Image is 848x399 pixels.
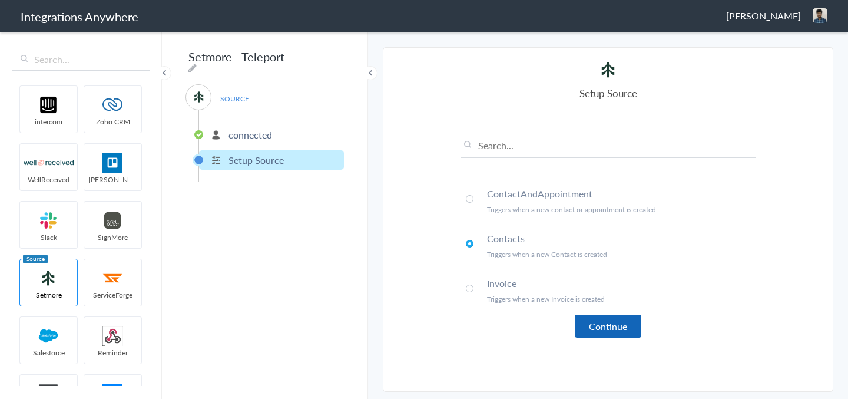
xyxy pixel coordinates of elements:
[20,117,77,127] span: intercom
[487,205,756,215] p: Triggers when a new contact or appointment is created
[487,276,756,290] h4: Invoice
[24,268,74,288] img: setmoreNew.jpg
[726,9,801,22] span: [PERSON_NAME]
[813,8,827,23] img: profile-pic.jpeg
[24,326,74,346] img: salesforce-logo.svg
[20,232,77,242] span: Slack
[88,153,138,173] img: trello.png
[487,187,756,200] h4: ContactAndAppointment
[84,117,141,127] span: Zoho CRM
[191,90,206,104] img: setmoreNew.jpg
[24,95,74,115] img: intercom-logo.svg
[88,210,138,230] img: signmore-logo.png
[20,174,77,184] span: WellReceived
[21,8,138,25] h1: Integrations Anywhere
[84,232,141,242] span: SignMore
[84,290,141,300] span: ServiceForge
[84,348,141,358] span: Reminder
[20,348,77,358] span: Salesforce
[88,95,138,115] img: zoho-logo.svg
[461,86,756,100] h4: Setup Source
[88,326,138,346] img: webhook.png
[24,153,74,173] img: wr-logo.svg
[487,232,756,245] h4: Contacts
[461,139,756,158] input: Search...
[12,48,150,71] input: Search...
[487,249,756,259] p: Triggers when a new Contact is created
[24,210,74,230] img: slack-logo.svg
[212,91,257,107] span: SOURCE
[228,128,272,141] p: connected
[598,60,618,80] img: setmoreNew.jpg
[20,290,77,300] span: Setmore
[88,268,138,288] img: serviceforge-icon.png
[84,174,141,184] span: [PERSON_NAME]
[487,294,756,304] p: Triggers when a new Invoice is created
[228,153,284,167] p: Setup Source
[575,315,641,338] button: Continue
